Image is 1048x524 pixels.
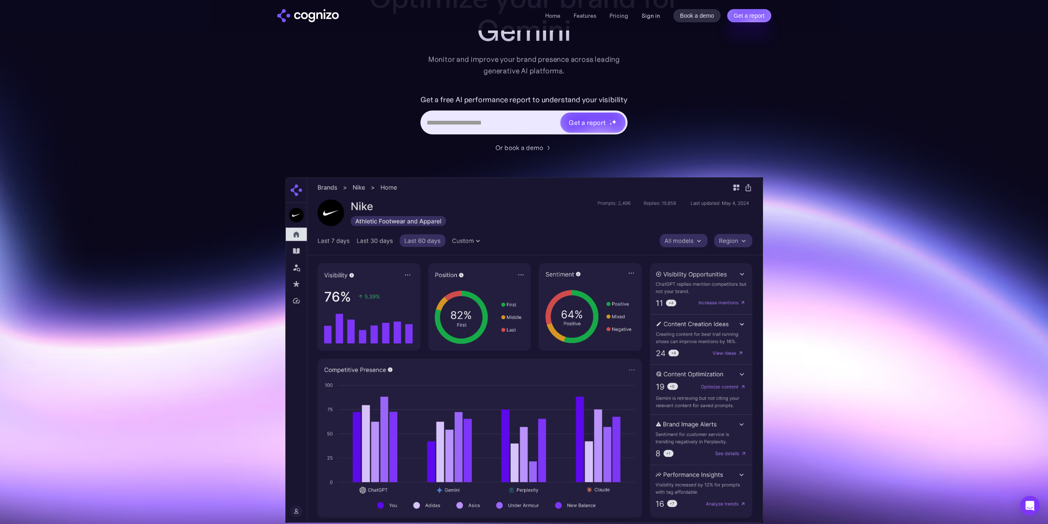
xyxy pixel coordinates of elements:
[609,122,612,125] img: star
[560,112,626,133] a: Get a reportstarstarstar
[495,143,543,153] div: Or book a demo
[420,93,628,139] form: Hero URL Input Form
[1020,496,1040,516] div: Open Intercom Messenger
[569,117,606,127] div: Get a report
[420,93,628,106] label: Get a free AI performance report to understand your visibility
[277,9,339,22] img: cognizo logo
[727,9,771,22] a: Get a report
[545,12,560,19] a: Home
[612,119,617,125] img: star
[495,143,553,153] a: Or book a demo
[673,9,721,22] a: Book a demo
[285,177,763,523] img: Cognizo AI visibility optimization dashboard
[423,54,626,77] div: Monitor and improve your brand presence across leading generative AI platforms.
[574,12,596,19] a: Features
[277,9,339,22] a: home
[609,12,628,19] a: Pricing
[609,120,611,121] img: star
[359,14,689,47] div: Gemini
[642,11,660,21] a: Sign in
